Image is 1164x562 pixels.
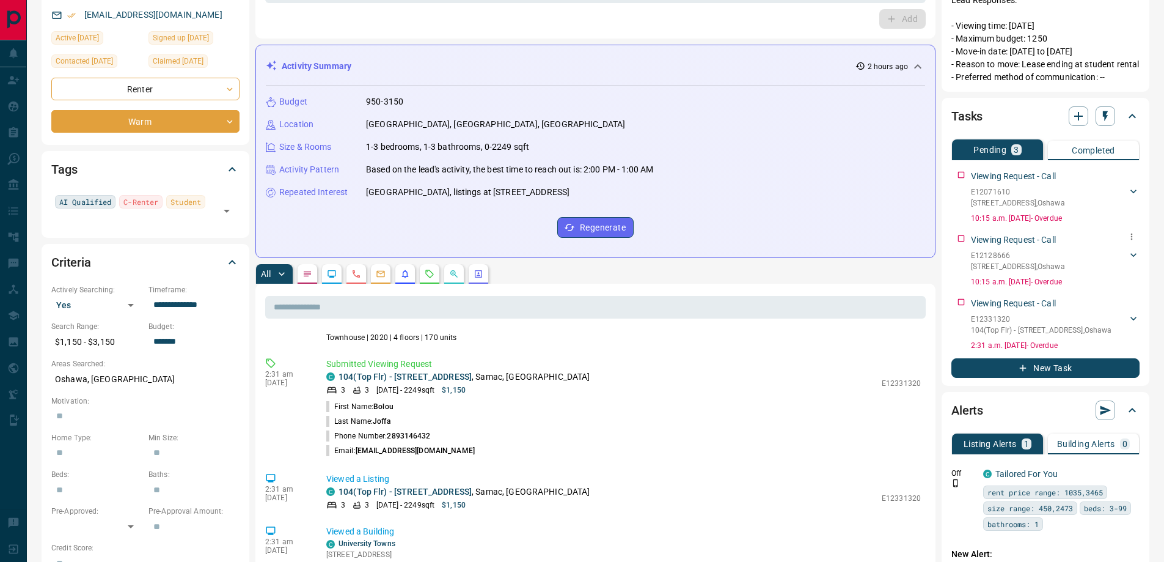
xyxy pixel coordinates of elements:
[326,525,921,538] p: Viewed a Building
[326,372,335,381] div: condos.ca
[557,217,634,238] button: Regenerate
[951,102,1140,131] div: Tasks
[51,432,142,443] p: Home Type:
[153,55,203,67] span: Claimed [DATE]
[279,95,307,108] p: Budget
[51,358,240,369] p: Areas Searched:
[56,55,113,67] span: Contacted [DATE]
[148,284,240,295] p: Timeframe:
[51,110,240,133] div: Warm
[1122,440,1127,448] p: 0
[366,95,403,108] p: 950-3150
[351,269,361,279] svg: Calls
[983,470,992,478] div: condos.ca
[51,396,240,407] p: Motivation:
[971,340,1140,351] p: 2:31 a.m. [DATE] - Overdue
[266,55,925,78] div: Activity Summary2 hours ago
[218,202,235,220] button: Open
[971,297,1056,310] p: Viewing Request - Call
[356,446,475,455] span: [EMAIL_ADDRESS][DOMAIN_NAME]
[326,445,475,456] p: Email:
[265,379,308,387] p: [DATE]
[449,269,459,279] svg: Opportunities
[971,213,1140,224] p: 10:15 a.m. [DATE] - Overdue
[995,469,1058,479] a: Tailored For You
[339,372,472,382] a: 104(Top Flr) - [STREET_ADDRESS]
[971,276,1140,287] p: 10:15 a.m. [DATE] - Overdue
[265,546,308,555] p: [DATE]
[951,401,983,420] h2: Alerts
[148,469,240,480] p: Baths:
[365,500,369,511] p: 3
[365,385,369,396] p: 3
[376,385,434,396] p: [DATE] - 2249 sqft
[882,378,921,389] p: E12331320
[971,248,1140,275] div: E12128666[STREET_ADDRESS],Oshawa
[148,31,240,48] div: Wed Aug 06 2025
[67,11,76,20] svg: Email Verified
[987,502,1073,514] span: size range: 450,2473
[868,61,908,72] p: 2 hours ago
[971,184,1140,211] div: E12071610[STREET_ADDRESS],Oshawa
[971,314,1111,325] p: E12331320
[51,78,240,100] div: Renter
[51,160,77,179] h2: Tags
[279,141,332,153] p: Size & Rooms
[59,196,111,208] span: AI Qualified
[987,486,1103,498] span: rent price range: 1035,3465
[1057,440,1115,448] p: Building Alerts
[51,369,240,390] p: Oshawa, [GEOGRAPHIC_DATA]
[971,311,1140,338] div: E12331320104(Top Flr) - [STREET_ADDRESS],Oshawa
[474,269,483,279] svg: Agent Actions
[326,358,921,371] p: Submitted Viewing Request
[951,468,976,479] p: Off
[123,196,158,208] span: C-Renter
[51,248,240,277] div: Criteria
[987,518,1039,530] span: bathrooms: 1
[302,269,312,279] svg: Notes
[366,118,625,131] p: [GEOGRAPHIC_DATA], [GEOGRAPHIC_DATA], [GEOGRAPHIC_DATA]
[51,542,240,553] p: Credit Score:
[265,538,308,546] p: 2:31 am
[971,261,1065,272] p: [STREET_ADDRESS] , Oshawa
[56,32,99,44] span: Active [DATE]
[51,506,142,517] p: Pre-Approved:
[326,540,335,549] div: condos.ca
[971,250,1065,261] p: E12128666
[282,60,351,73] p: Activity Summary
[425,269,434,279] svg: Requests
[1014,146,1019,154] p: 3
[326,431,431,442] p: Phone Number:
[326,473,921,486] p: Viewed a Listing
[442,385,466,396] p: $1,150
[387,432,430,440] span: 2893146432
[1084,502,1127,514] span: beds: 3-99
[51,321,142,332] p: Search Range:
[951,358,1140,378] button: New Task
[882,493,921,504] p: E12331320
[51,295,142,315] div: Yes
[261,270,271,278] p: All
[951,479,960,487] svg: Push Notification Only
[51,253,91,272] h2: Criteria
[326,401,393,412] p: First Name:
[376,500,434,511] p: [DATE] - 2249 sqft
[339,539,395,548] a: University Towns
[373,402,393,411] span: Bolou
[51,31,142,48] div: Thu Aug 14 2025
[964,440,1017,448] p: Listing Alerts
[1072,146,1115,155] p: Completed
[279,118,313,131] p: Location
[265,485,308,494] p: 2:31 am
[341,385,345,396] p: 3
[951,396,1140,425] div: Alerts
[51,54,142,72] div: Thu Aug 07 2025
[84,10,222,20] a: [EMAIL_ADDRESS][DOMAIN_NAME]
[326,416,390,427] p: Last Name:
[51,332,142,352] p: $1,150 - $3,150
[265,494,308,502] p: [DATE]
[51,469,142,480] p: Beds:
[951,106,983,126] h2: Tasks
[376,269,386,279] svg: Emails
[326,332,456,343] p: Townhouse | 2020 | 4 floors | 170 units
